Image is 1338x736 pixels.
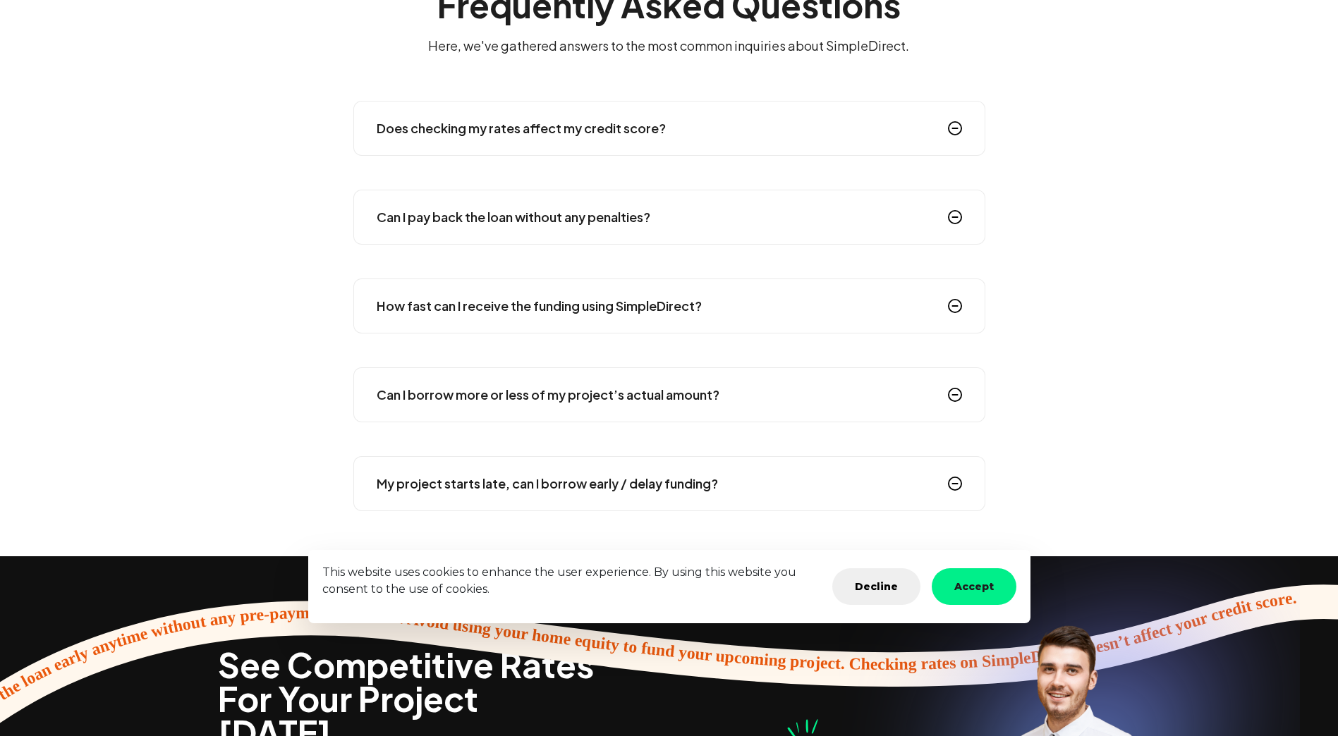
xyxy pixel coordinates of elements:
h4: My project starts late, can I borrow early / delay funding? [377,474,718,493]
img: icon [948,299,962,313]
img: icon [948,210,962,224]
h4: How fast can I receive the funding using SimpleDirect? [377,296,702,316]
p: Here, we've gathered answers to the most common inquiries about SimpleDirect. [416,36,922,56]
img: icon [948,388,962,402]
img: icon [948,477,962,491]
img: icon [948,121,962,135]
h4: Can I borrow more or less of my project’s actual amount? [377,385,719,405]
button: Decline [832,568,920,605]
button: Accept [932,568,1016,605]
h4: Does checking my rates affect my credit score? [377,118,666,138]
p: This website uses cookies to enhance the user experience. By using this website you consent to th... [322,564,821,598]
h4: Can I pay back the loan without any penalties? [377,207,650,227]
